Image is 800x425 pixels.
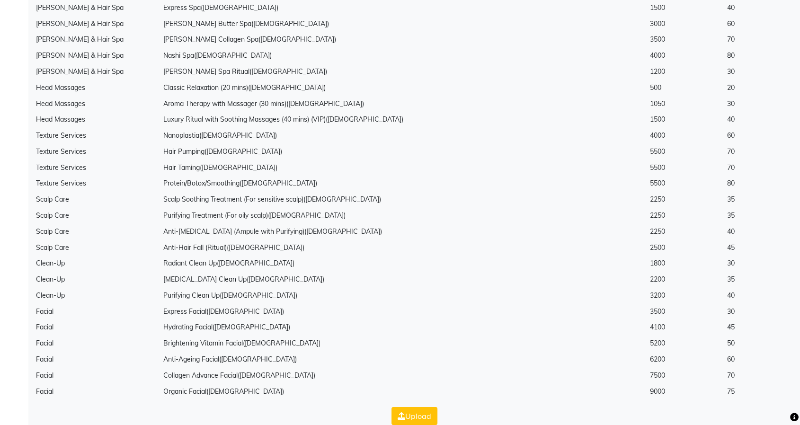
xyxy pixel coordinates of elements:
td: [PERSON_NAME] & Hair Spa [33,64,160,80]
td: Purifying Treatment (For oily scalp)([DEMOGRAPHIC_DATA]) [160,208,647,224]
td: 5200 [647,336,724,352]
td: Classic Relaxation (20 mins)([DEMOGRAPHIC_DATA]) [160,80,647,96]
td: 35 [724,208,795,224]
td: 2500 [647,239,724,256]
td: Hair Taming([DEMOGRAPHIC_DATA]) [160,159,647,176]
td: Express Facial([DEMOGRAPHIC_DATA]) [160,303,647,319]
td: 1500 [647,112,724,128]
td: Facial [33,352,160,368]
td: Head Massages [33,112,160,128]
td: 80 [724,176,795,192]
td: 20 [724,80,795,96]
td: [PERSON_NAME] & Hair Spa [33,48,160,64]
td: Radiant Clean Up([DEMOGRAPHIC_DATA]) [160,256,647,272]
td: [PERSON_NAME] Spa Ritual([DEMOGRAPHIC_DATA]) [160,64,647,80]
td: Scalp Soothing Treatment (For sensitive scalp)([DEMOGRAPHIC_DATA]) [160,192,647,208]
td: 30 [724,303,795,319]
td: 35 [724,272,795,288]
td: Clean-Up [33,272,160,288]
td: [PERSON_NAME] Butter Spa([DEMOGRAPHIC_DATA]) [160,16,647,32]
td: 40 [724,288,795,304]
td: Facial [33,383,160,399]
td: 2200 [647,272,724,288]
td: Anti-Hair Fall (Ritual)([DEMOGRAPHIC_DATA]) [160,239,647,256]
td: Hair Pumping([DEMOGRAPHIC_DATA]) [160,144,647,160]
td: 1800 [647,256,724,272]
td: 70 [724,159,795,176]
td: 2250 [647,223,724,239]
td: 40 [724,112,795,128]
td: 1200 [647,64,724,80]
td: Scalp Care [33,239,160,256]
td: Nashi Spa([DEMOGRAPHIC_DATA]) [160,48,647,64]
td: 30 [724,64,795,80]
td: Anti-[MEDICAL_DATA] (Ampule with Purifying)([DEMOGRAPHIC_DATA]) [160,223,647,239]
td: 500 [647,80,724,96]
td: 3500 [647,303,724,319]
td: 70 [724,32,795,48]
td: 80 [724,48,795,64]
td: 9000 [647,383,724,399]
td: Texture Services [33,159,160,176]
td: Scalp Care [33,192,160,208]
td: Clean-Up [33,288,160,304]
td: 60 [724,16,795,32]
td: Scalp Care [33,208,160,224]
td: 75 [724,383,795,399]
td: 2250 [647,192,724,208]
td: Anti-Ageing Facial([DEMOGRAPHIC_DATA]) [160,352,647,368]
td: 4100 [647,319,724,336]
td: Aroma Therapy with Massager (30 mins)([DEMOGRAPHIC_DATA]) [160,96,647,112]
td: 5500 [647,159,724,176]
td: Facial [33,303,160,319]
td: 7500 [647,367,724,383]
td: 4000 [647,48,724,64]
td: Facial [33,367,160,383]
td: Texture Services [33,144,160,160]
td: 5500 [647,176,724,192]
td: Texture Services [33,176,160,192]
td: [PERSON_NAME] Collagen Spa([DEMOGRAPHIC_DATA]) [160,32,647,48]
td: 2250 [647,208,724,224]
td: Organic Facial([DEMOGRAPHIC_DATA]) [160,383,647,399]
td: 70 [724,367,795,383]
td: 3000 [647,16,724,32]
td: Protein/Botox/Smoothing([DEMOGRAPHIC_DATA]) [160,176,647,192]
td: [PERSON_NAME] & Hair Spa [33,16,160,32]
td: 3500 [647,32,724,48]
td: Head Massages [33,96,160,112]
td: Head Massages [33,80,160,96]
td: 5500 [647,144,724,160]
td: Facial [33,336,160,352]
td: 1050 [647,96,724,112]
button: Upload [391,407,437,425]
td: 40 [724,223,795,239]
td: 30 [724,96,795,112]
td: 50 [724,336,795,352]
td: Texture Services [33,128,160,144]
td: Clean-Up [33,256,160,272]
td: Hydrating Facial([DEMOGRAPHIC_DATA]) [160,319,647,336]
td: 60 [724,352,795,368]
td: 30 [724,256,795,272]
td: Facial [33,319,160,336]
td: Purifying Clean Up([DEMOGRAPHIC_DATA]) [160,288,647,304]
td: 70 [724,144,795,160]
td: [MEDICAL_DATA] Clean Up([DEMOGRAPHIC_DATA]) [160,272,647,288]
td: 45 [724,239,795,256]
td: Luxury Ritual with Soothing Massages (40 mins) (VIP)([DEMOGRAPHIC_DATA]) [160,112,647,128]
td: 45 [724,319,795,336]
td: [PERSON_NAME] & Hair Spa [33,32,160,48]
td: Collagen Advance Facial([DEMOGRAPHIC_DATA]) [160,367,647,383]
td: 3200 [647,288,724,304]
td: 35 [724,192,795,208]
td: Nanoplastia([DEMOGRAPHIC_DATA]) [160,128,647,144]
td: 4000 [647,128,724,144]
td: Scalp Care [33,223,160,239]
td: 6200 [647,352,724,368]
td: Brightening Vitamin Facial([DEMOGRAPHIC_DATA]) [160,336,647,352]
td: 60 [724,128,795,144]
